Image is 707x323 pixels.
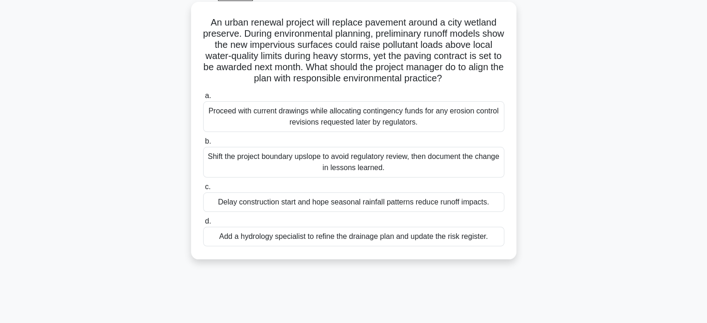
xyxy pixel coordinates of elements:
div: Delay construction start and hope seasonal rainfall patterns reduce runoff impacts. [203,192,504,212]
span: a. [205,92,211,99]
h5: An urban renewal project will replace pavement around a city wetland preserve. During environment... [202,17,505,85]
div: Add a hydrology specialist to refine the drainage plan and update the risk register. [203,227,504,246]
div: Proceed with current drawings while allocating contingency funds for any erosion control revision... [203,101,504,132]
div: Shift the project boundary upslope to avoid regulatory review, then document the change in lesson... [203,147,504,178]
span: c. [205,183,211,191]
span: d. [205,217,211,225]
span: b. [205,137,211,145]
